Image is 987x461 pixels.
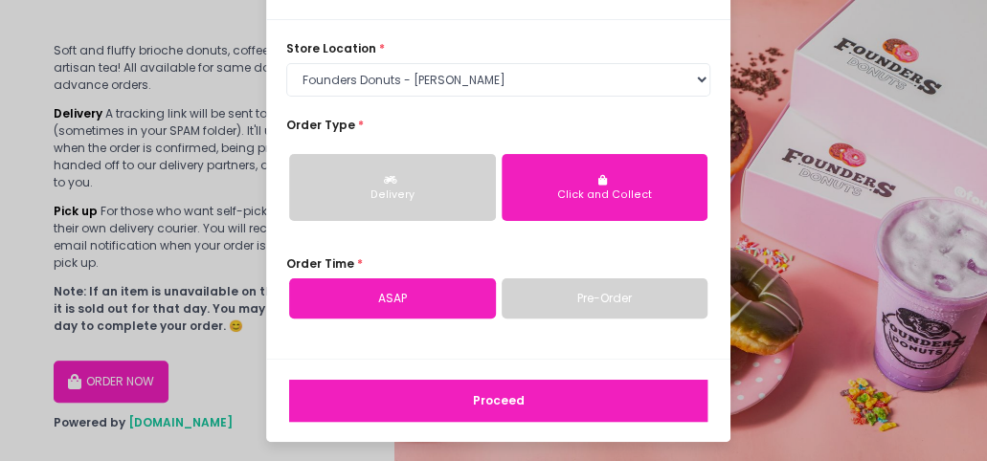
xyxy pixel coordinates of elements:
a: Pre-Order [502,278,708,318]
span: store location [286,40,376,56]
span: Order Time [286,255,354,272]
button: Click and Collect [502,154,708,221]
button: Proceed [289,380,707,422]
a: ASAP [289,278,496,318]
div: Click and Collect [514,187,696,203]
button: Delivery [289,154,496,221]
span: Order Type [286,117,355,133]
div: Delivery [302,187,483,203]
